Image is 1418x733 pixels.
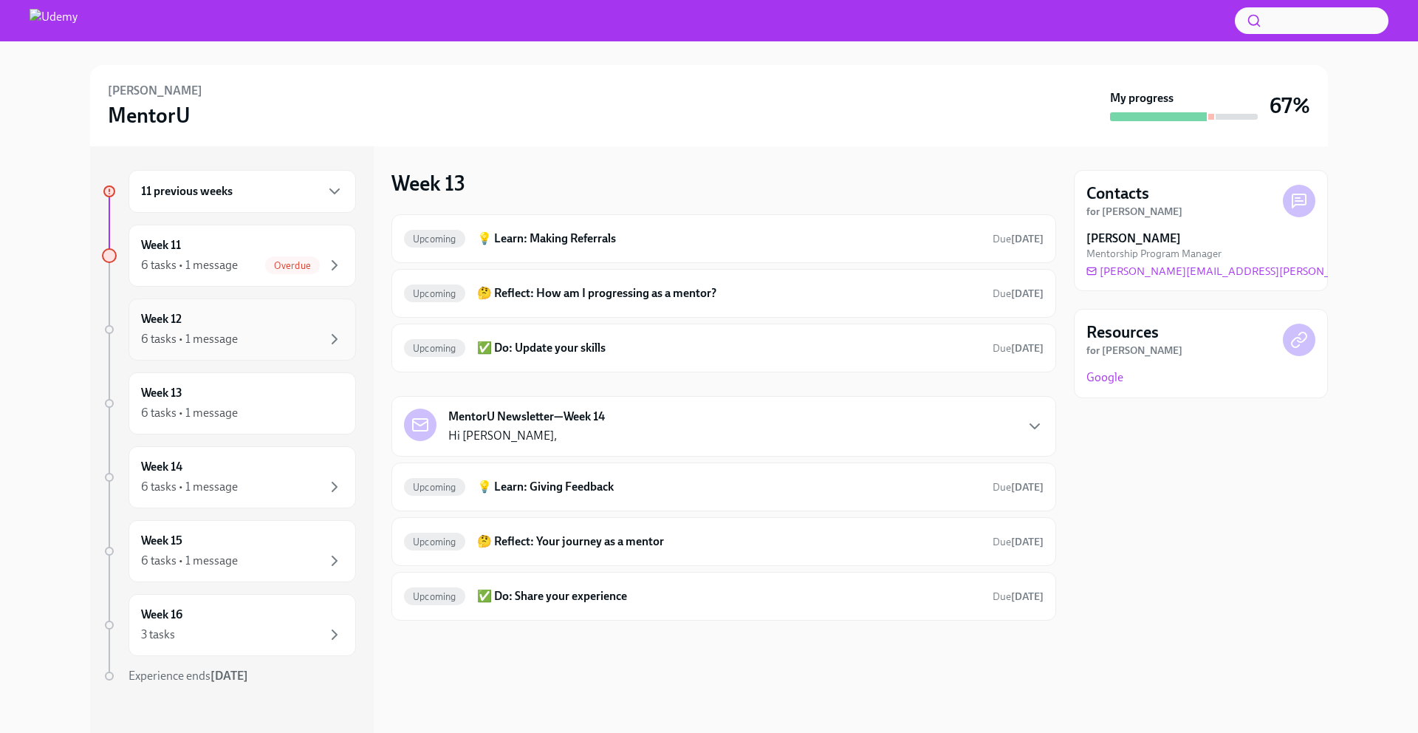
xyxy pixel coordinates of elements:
[404,227,1044,250] a: Upcoming💡 Learn: Making ReferralsDue[DATE]
[141,553,238,569] div: 6 tasks • 1 message
[141,459,182,475] h6: Week 14
[141,627,175,643] div: 3 tasks
[1011,481,1044,494] strong: [DATE]
[993,590,1044,604] span: October 18th, 2025 05:00
[993,232,1044,246] span: October 11th, 2025 05:00
[404,584,1044,608] a: Upcoming✅ Do: Share your experienceDue[DATE]
[404,530,1044,553] a: Upcoming🤔 Reflect: Your journey as a mentorDue[DATE]
[404,475,1044,499] a: Upcoming💡 Learn: Giving FeedbackDue[DATE]
[141,533,182,549] h6: Week 15
[404,336,1044,360] a: Upcoming✅ Do: Update your skillsDue[DATE]
[404,288,465,299] span: Upcoming
[477,533,981,550] h6: 🤔 Reflect: Your journey as a mentor
[102,225,356,287] a: Week 116 tasks • 1 messageOverdue
[404,343,465,354] span: Upcoming
[993,287,1044,301] span: October 11th, 2025 05:00
[141,385,182,401] h6: Week 13
[141,237,181,253] h6: Week 11
[404,482,465,493] span: Upcoming
[1011,287,1044,300] strong: [DATE]
[141,257,238,273] div: 6 tasks • 1 message
[993,341,1044,355] span: October 11th, 2025 05:00
[1086,183,1149,205] h4: Contacts
[1011,536,1044,548] strong: [DATE]
[993,535,1044,549] span: October 18th, 2025 05:00
[993,536,1044,548] span: Due
[102,299,356,361] a: Week 126 tasks • 1 message
[1086,231,1181,247] strong: [PERSON_NAME]
[1011,590,1044,603] strong: [DATE]
[404,591,465,602] span: Upcoming
[1110,90,1174,106] strong: My progress
[141,607,182,623] h6: Week 16
[1011,342,1044,355] strong: [DATE]
[129,669,248,683] span: Experience ends
[1086,321,1159,344] h4: Resources
[141,479,238,495] div: 6 tasks • 1 message
[1086,344,1182,357] strong: for [PERSON_NAME]
[129,170,356,213] div: 11 previous weeks
[477,285,981,301] h6: 🤔 Reflect: How am I progressing as a mentor?
[993,480,1044,494] span: October 18th, 2025 05:00
[108,102,191,129] h3: MentorU
[477,231,981,247] h6: 💡 Learn: Making Referrals
[141,331,238,347] div: 6 tasks • 1 message
[391,170,465,197] h3: Week 13
[477,588,981,604] h6: ✅ Do: Share your experience
[993,590,1044,603] span: Due
[404,233,465,245] span: Upcoming
[993,233,1044,245] span: Due
[477,479,981,495] h6: 💡 Learn: Giving Feedback
[1086,247,1222,261] span: Mentorship Program Manager
[210,669,248,683] strong: [DATE]
[993,481,1044,494] span: Due
[141,311,182,327] h6: Week 12
[102,372,356,434] a: Week 136 tasks • 1 message
[448,409,605,425] strong: MentorU Newsletter—Week 14
[1270,92,1310,119] h3: 67%
[141,405,238,421] div: 6 tasks • 1 message
[1086,369,1123,386] a: Google
[993,342,1044,355] span: Due
[993,287,1044,300] span: Due
[265,260,320,271] span: Overdue
[448,428,557,444] p: Hi [PERSON_NAME],
[30,9,78,33] img: Udemy
[477,340,981,356] h6: ✅ Do: Update your skills
[1086,205,1182,218] strong: for [PERSON_NAME]
[102,446,356,508] a: Week 146 tasks • 1 message
[102,520,356,582] a: Week 156 tasks • 1 message
[1011,233,1044,245] strong: [DATE]
[404,536,465,548] span: Upcoming
[102,594,356,656] a: Week 163 tasks
[108,83,202,99] h6: [PERSON_NAME]
[141,183,233,200] h6: 11 previous weeks
[404,282,1044,305] a: Upcoming🤔 Reflect: How am I progressing as a mentor?Due[DATE]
